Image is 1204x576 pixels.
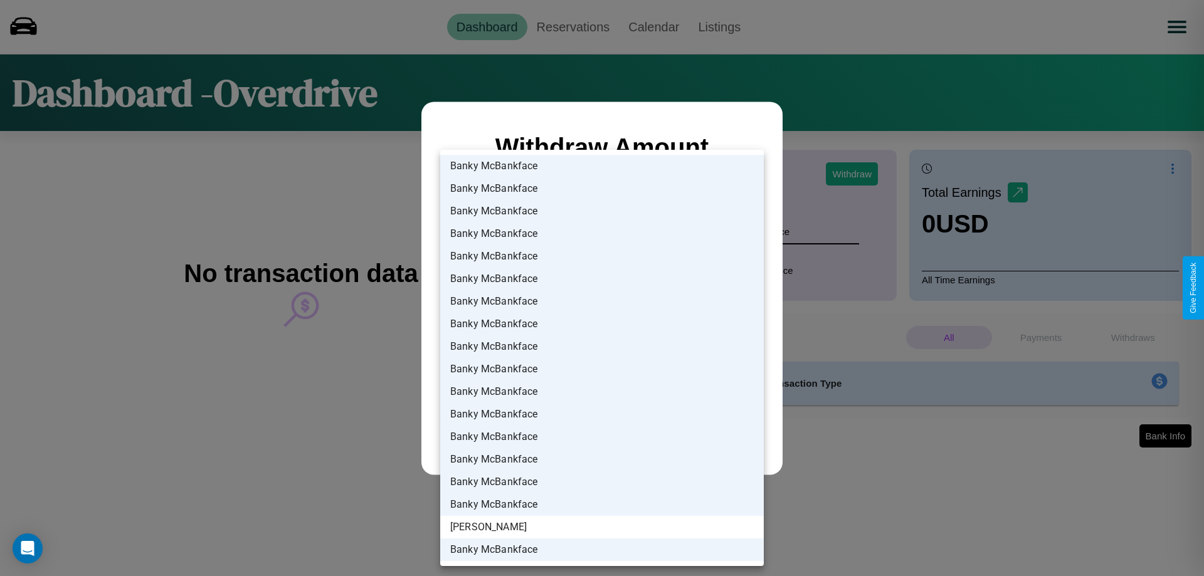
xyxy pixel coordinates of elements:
[440,380,764,403] li: Banky McBankface
[440,245,764,268] li: Banky McBankface
[440,493,764,516] li: Banky McBankface
[440,177,764,200] li: Banky McBankface
[440,516,764,538] li: [PERSON_NAME]
[440,538,764,561] li: Banky McBankface
[440,403,764,426] li: Banky McBankface
[440,426,764,448] li: Banky McBankface
[440,471,764,493] li: Banky McBankface
[440,155,764,177] li: Banky McBankface
[440,290,764,313] li: Banky McBankface
[13,533,43,563] div: Open Intercom Messenger
[1189,263,1198,313] div: Give Feedback
[440,223,764,245] li: Banky McBankface
[440,313,764,335] li: Banky McBankface
[440,200,764,223] li: Banky McBankface
[440,358,764,380] li: Banky McBankface
[440,268,764,290] li: Banky McBankface
[440,448,764,471] li: Banky McBankface
[440,335,764,358] li: Banky McBankface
